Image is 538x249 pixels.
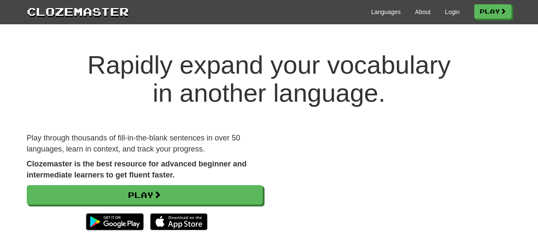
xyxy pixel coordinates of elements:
a: Clozemaster [27,3,129,19]
img: Get it on Google Play [82,209,148,235]
a: Play [474,4,512,19]
img: Download_on_the_App_Store_Badge_US-UK_135x40-25178aeef6eb6b83b96f5f2d004eda3bffbb37122de64afbaef7... [150,213,208,230]
strong: Clozemaster is the best resource for advanced beginner and intermediate learners to get fluent fa... [27,160,247,179]
a: Login [445,8,459,16]
a: Languages [371,8,401,16]
a: About [415,8,431,16]
a: Play [27,185,263,205]
p: Play through thousands of fill-in-the-blank sentences in over 50 languages, learn in context, and... [27,133,263,155]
